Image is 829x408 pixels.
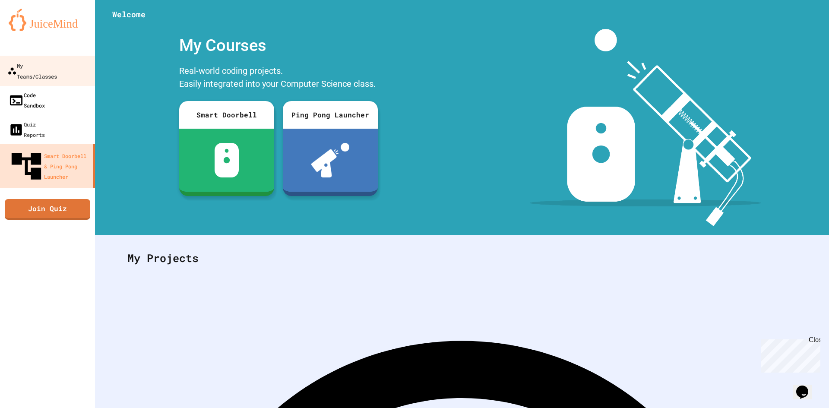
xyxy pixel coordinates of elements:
[9,9,86,31] img: logo-orange.svg
[7,60,57,81] div: My Teams/Classes
[175,62,382,95] div: Real-world coding projects. Easily integrated into your Computer Science class.
[119,241,805,275] div: My Projects
[175,29,382,62] div: My Courses
[9,119,45,140] div: Quiz Reports
[215,143,239,177] img: sdb-white.svg
[5,199,90,220] a: Join Quiz
[311,143,350,177] img: ppl-with-ball.png
[3,3,60,55] div: Chat with us now!Close
[283,101,378,129] div: Ping Pong Launcher
[9,149,90,184] div: Smart Doorbell & Ping Pong Launcher
[757,336,820,373] iframe: chat widget
[530,29,761,226] img: banner-image-my-projects.png
[179,101,274,129] div: Smart Doorbell
[9,90,45,111] div: Code Sandbox
[793,373,820,399] iframe: chat widget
